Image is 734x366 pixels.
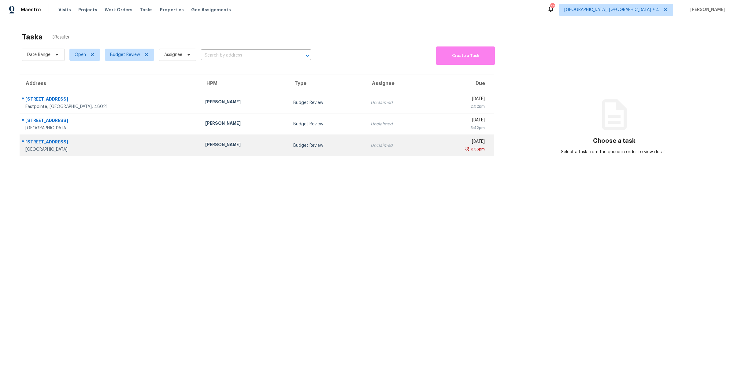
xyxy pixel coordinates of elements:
span: Projects [78,7,97,13]
span: Visits [58,7,71,13]
span: Assignee [164,52,182,58]
span: 3 Results [52,34,69,40]
span: Maestro [21,7,41,13]
div: [DATE] [432,139,485,146]
img: Overdue Alarm Icon [465,146,470,152]
div: [STREET_ADDRESS] [25,117,195,125]
span: Work Orders [105,7,132,13]
input: Search by address [201,51,294,60]
th: Due [428,75,494,92]
div: [PERSON_NAME] [205,120,284,128]
button: Open [303,51,312,60]
span: Tasks [140,8,153,12]
div: [DATE] [432,117,485,125]
div: Unclaimed [371,121,423,127]
div: Eastpointe, [GEOGRAPHIC_DATA], 48021 [25,104,195,110]
span: Geo Assignments [191,7,231,13]
div: 2:02pm [432,103,485,109]
div: [PERSON_NAME] [205,142,284,149]
button: Create a Task [436,46,495,65]
div: [GEOGRAPHIC_DATA] [25,146,195,153]
div: [STREET_ADDRESS] [25,139,195,146]
div: Budget Review [293,142,361,149]
div: 43 [550,4,554,10]
div: Unclaimed [371,100,423,106]
span: Create a Task [439,52,492,59]
span: Open [75,52,86,58]
th: Type [288,75,366,92]
h2: Tasks [22,34,43,40]
span: Date Range [27,52,50,58]
h3: Choose a task [593,138,636,144]
div: [DATE] [432,96,485,103]
span: [PERSON_NAME] [688,7,725,13]
span: Properties [160,7,184,13]
div: Unclaimed [371,142,423,149]
div: [GEOGRAPHIC_DATA] [25,125,195,131]
th: HPM [200,75,288,92]
span: Budget Review [110,52,140,58]
span: [GEOGRAPHIC_DATA], [GEOGRAPHIC_DATA] + 4 [564,7,659,13]
div: 3:42pm [432,125,485,131]
div: Budget Review [293,100,361,106]
div: [STREET_ADDRESS] [25,96,195,104]
div: Select a task from the queue in order to view details [559,149,669,155]
th: Assignee [366,75,428,92]
div: [PERSON_NAME] [205,99,284,106]
th: Address [20,75,200,92]
div: Budget Review [293,121,361,127]
div: 3:56pm [470,146,485,152]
